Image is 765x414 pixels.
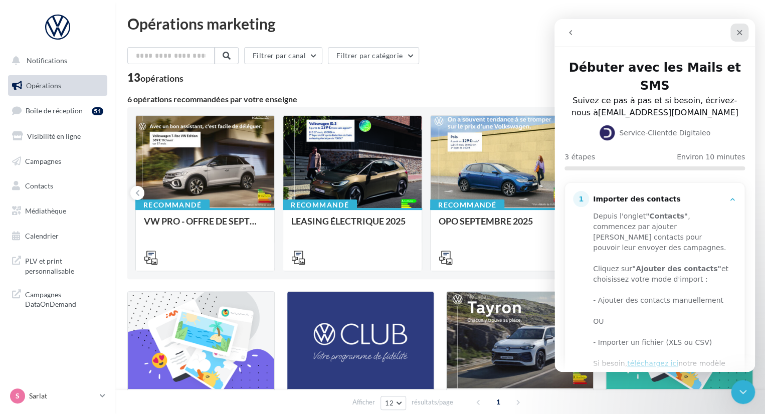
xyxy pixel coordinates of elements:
a: Boîte de réception51 [6,100,109,121]
a: Campagnes DataOnDemand [6,284,109,313]
a: Visibilité en ligne [6,126,109,147]
span: 12 [385,399,394,407]
a: Médiathèque [6,200,109,222]
span: 1 [490,394,506,410]
a: Opérations [6,75,109,96]
span: résultats/page [412,397,453,407]
span: Médiathèque [25,206,66,215]
button: Filtrer par canal [244,47,322,64]
a: S Sarlat [8,386,107,405]
a: PLV et print personnalisable [6,250,109,280]
a: Calendrier [6,226,109,247]
div: LEASING ÉLECTRIQUE 2025 [291,216,414,236]
div: Si besoin, notre modèle d'import excel. [39,339,174,360]
div: Recommandé [283,199,357,211]
div: 6 opérations recommandées par votre enseigne [127,95,737,103]
div: 51 [92,107,103,115]
span: Calendrier [25,232,59,240]
span: S [16,391,20,401]
p: Sarlat [29,391,96,401]
div: 13 [127,72,183,83]
span: Afficher [352,397,375,407]
div: opérations [140,74,183,83]
div: Recommandé [430,199,504,211]
button: 12 [380,396,406,410]
span: Notifications [27,56,67,65]
span: Visibilité en ligne [27,132,81,140]
div: Opérations marketing [127,16,753,31]
iframe: Intercom live chat [731,380,755,404]
a: Campagnes [6,151,109,172]
a: Contacts [6,175,109,196]
button: Filtrer par catégorie [328,47,419,64]
a: téléchargez ici [73,340,124,348]
div: Recommandé [135,199,210,211]
span: PLV et print personnalisable [25,254,103,276]
span: Campagnes DataOnDemand [25,288,103,309]
button: Notifications [6,50,105,71]
span: Opérations [26,81,61,90]
span: Contacts [25,181,53,190]
span: Campagnes [25,156,61,165]
div: VW PRO - OFFRE DE SEPTEMBRE 25 [144,216,266,236]
div: OPO SEPTEMBRE 2025 [439,216,561,236]
span: Boîte de réception [26,106,83,115]
iframe: Intercom live chat [554,19,755,372]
